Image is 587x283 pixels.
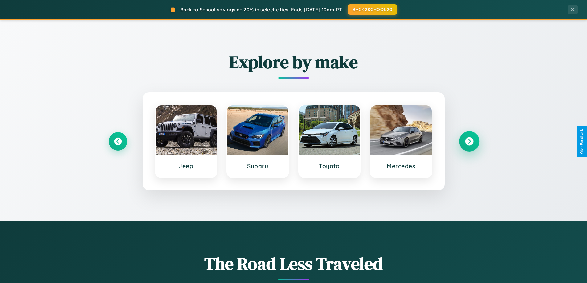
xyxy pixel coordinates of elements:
[109,50,479,74] h2: Explore by make
[180,6,343,13] span: Back to School savings of 20% in select cities! Ends [DATE] 10am PT.
[377,162,426,170] h3: Mercedes
[233,162,282,170] h3: Subaru
[580,129,584,154] div: Give Feedback
[305,162,354,170] h3: Toyota
[109,252,479,276] h1: The Road Less Traveled
[348,4,397,15] button: BACK2SCHOOL20
[162,162,211,170] h3: Jeep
